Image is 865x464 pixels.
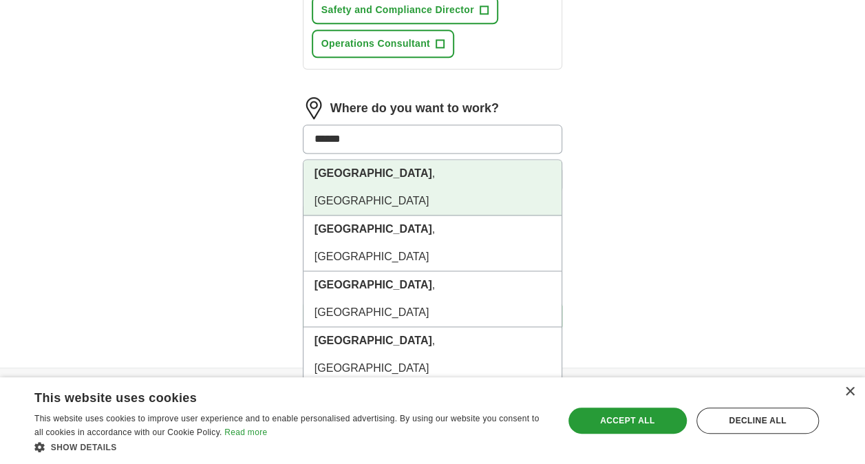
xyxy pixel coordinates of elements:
li: , [GEOGRAPHIC_DATA] [303,215,562,271]
a: Read more, opens a new window [224,428,267,437]
div: Accept all [568,408,687,434]
div: Close [844,387,855,397]
label: Where do you want to work? [330,99,499,118]
span: Safety and Compliance Director [321,3,474,17]
span: Show details [51,443,117,452]
div: This website uses cookies [34,386,513,406]
div: Show details [34,440,548,454]
li: , [GEOGRAPHIC_DATA] [303,327,562,383]
li: , [GEOGRAPHIC_DATA] [303,271,562,327]
img: location.png [303,97,325,119]
span: This website uses cookies to improve user experience and to enable personalised advertising. By u... [34,414,539,437]
strong: [GEOGRAPHIC_DATA] [314,279,432,291]
li: , [GEOGRAPHIC_DATA] [303,160,562,215]
div: Decline all [696,408,819,434]
button: Operations Consultant [312,30,454,58]
h4: Country selection [604,368,774,407]
strong: [GEOGRAPHIC_DATA] [314,335,432,346]
span: Operations Consultant [321,36,430,51]
strong: [GEOGRAPHIC_DATA] [314,167,432,179]
strong: [GEOGRAPHIC_DATA] [314,223,432,235]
